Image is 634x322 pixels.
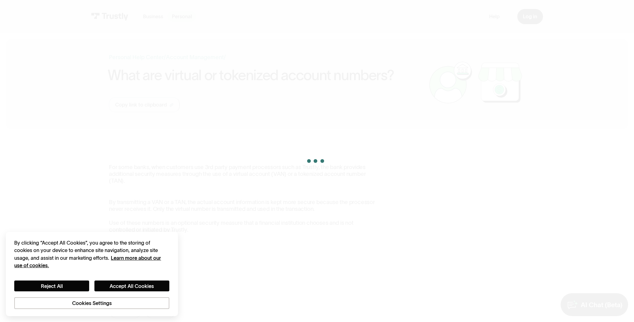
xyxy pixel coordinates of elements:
a: More information about your privacy, opens in a new tab [14,255,161,268]
div: Privacy [14,239,169,309]
button: Accept All Cookies [94,281,169,291]
button: Cookies Settings [14,297,169,309]
div: By clicking “Accept All Cookies”, you agree to the storing of cookies on your device to enhance s... [14,239,169,269]
button: Reject All [14,281,89,291]
div: Cookie banner [6,232,178,316]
